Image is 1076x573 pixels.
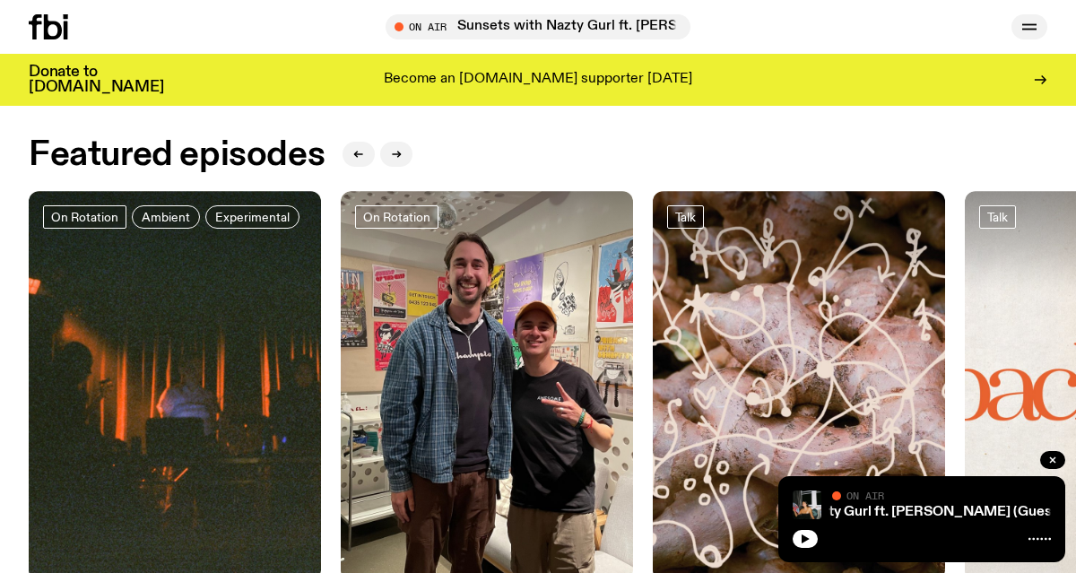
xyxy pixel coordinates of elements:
[205,205,299,229] a: Experimental
[363,210,430,223] span: On Rotation
[29,65,164,95] h3: Donate to [DOMAIN_NAME]
[51,210,118,223] span: On Rotation
[355,205,438,229] a: On Rotation
[667,205,704,229] a: Talk
[384,72,692,88] p: Become an [DOMAIN_NAME] supporter [DATE]
[846,490,884,501] span: On Air
[29,139,325,171] h2: Featured episodes
[215,210,290,223] span: Experimental
[43,205,126,229] a: On Rotation
[142,210,190,223] span: Ambient
[675,210,696,223] span: Talk
[132,205,200,229] a: Ambient
[386,14,690,39] button: On AirSunsets with Nazty Gurl ft. [PERSON_NAME] (Guest Mix)
[979,205,1016,229] a: Talk
[987,210,1008,223] span: Talk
